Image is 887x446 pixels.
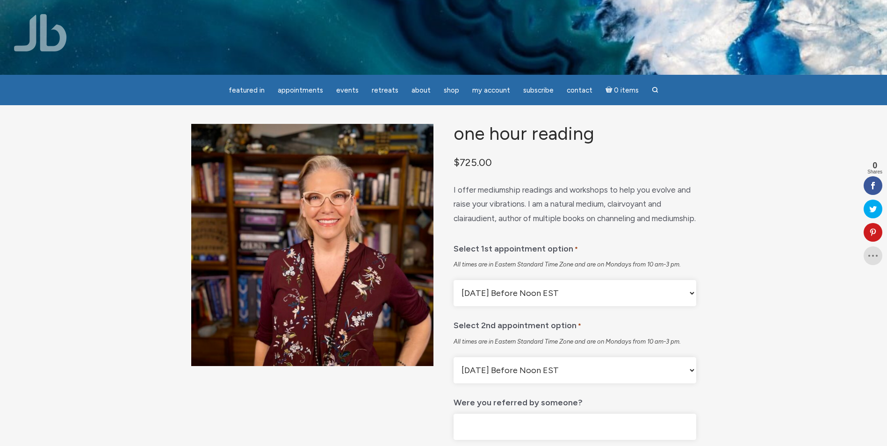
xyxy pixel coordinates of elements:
label: Select 2nd appointment option [454,314,581,334]
a: About [406,81,436,100]
span: Shop [444,86,459,94]
a: Appointments [272,81,329,100]
div: All times are in Eastern Standard Time Zone and are on Mondays from 10 am-3 pm. [454,338,696,346]
span: My Account [472,86,510,94]
a: Events [331,81,364,100]
a: Cart0 items [600,80,645,100]
span: About [411,86,431,94]
h1: One Hour Reading [454,124,696,144]
span: Contact [567,86,592,94]
bdi: 725.00 [454,156,492,168]
span: Subscribe [523,86,554,94]
img: One Hour Reading [191,124,433,366]
span: 0 items [614,87,639,94]
span: Shares [867,170,882,174]
div: All times are in Eastern Standard Time Zone and are on Mondays from 10 am-3 pm. [454,260,696,269]
a: Subscribe [518,81,559,100]
label: Were you referred by someone? [454,391,583,410]
i: Cart [606,86,614,94]
a: featured in [223,81,270,100]
label: Select 1st appointment option [454,237,578,257]
a: Retreats [366,81,404,100]
span: Appointments [278,86,323,94]
span: $ [454,156,460,168]
span: Events [336,86,359,94]
img: Jamie Butler. The Everyday Medium [14,14,67,51]
span: 0 [867,161,882,170]
a: Shop [438,81,465,100]
a: Contact [561,81,598,100]
a: My Account [467,81,516,100]
span: Retreats [372,86,398,94]
span: featured in [229,86,265,94]
span: I offer mediumship readings and workshops to help you evolve and raise your vibrations. I am a na... [454,185,696,223]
